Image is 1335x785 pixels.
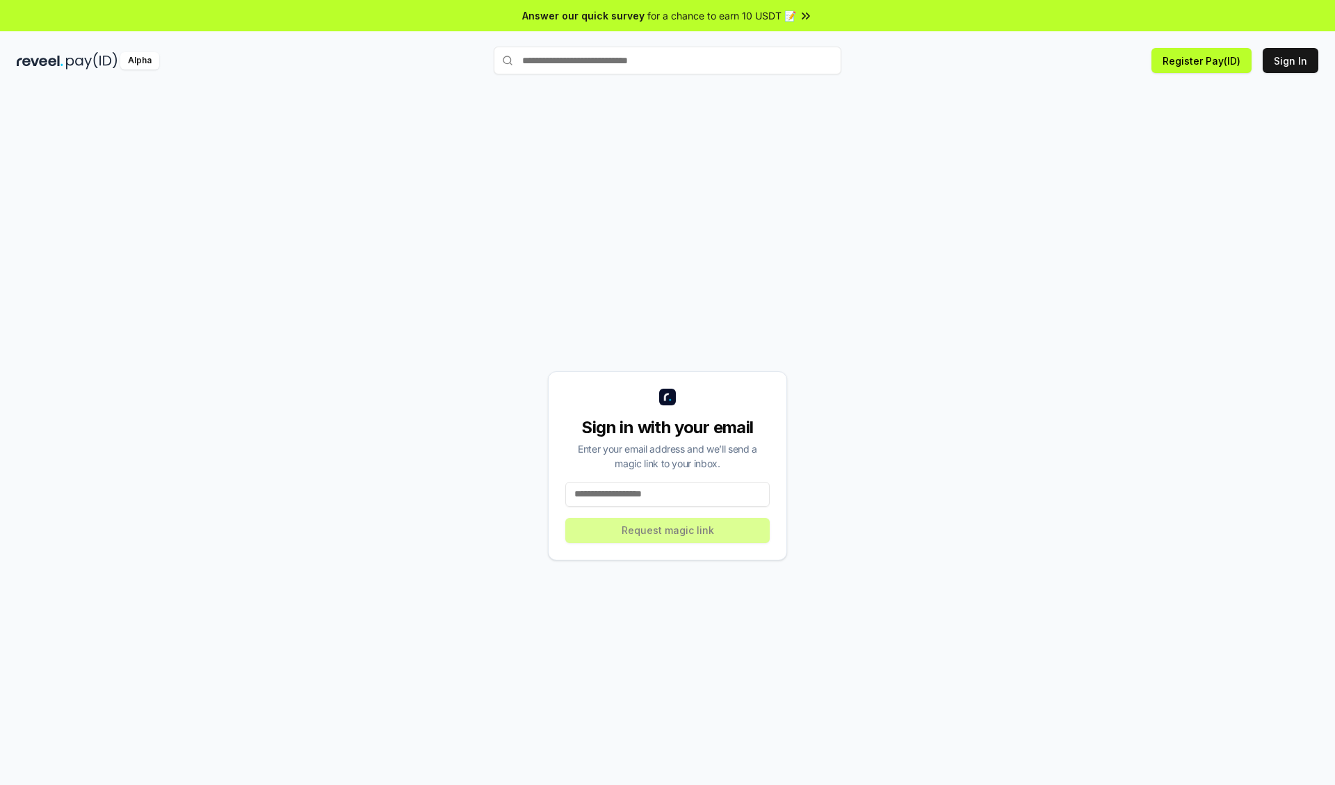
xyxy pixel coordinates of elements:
button: Sign In [1263,48,1318,73]
button: Register Pay(ID) [1151,48,1252,73]
span: Answer our quick survey [522,8,645,23]
div: Alpha [120,52,159,70]
span: for a chance to earn 10 USDT 📝 [647,8,796,23]
img: pay_id [66,52,118,70]
div: Sign in with your email [565,416,770,439]
div: Enter your email address and we’ll send a magic link to your inbox. [565,442,770,471]
img: reveel_dark [17,52,63,70]
img: logo_small [659,389,676,405]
